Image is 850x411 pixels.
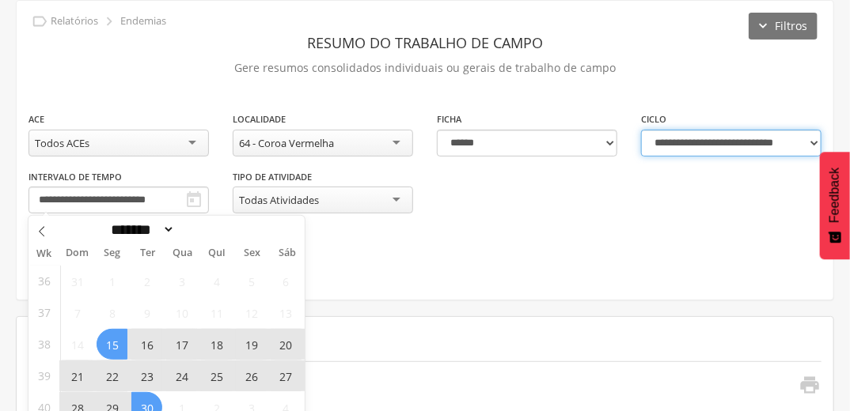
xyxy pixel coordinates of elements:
[235,248,270,258] span: Sex
[38,297,51,328] span: 37
[28,28,822,57] header: Resumo do Trabalho de Campo
[233,171,312,183] label: Tipo de Atividade
[236,329,267,360] span: Setembro 19, 2025
[749,13,818,40] button: Filtros
[166,360,197,391] span: Setembro 24, 2025
[120,15,166,28] p: Endemias
[106,221,176,238] select: Month
[239,193,319,207] div: Todas Atividades
[175,221,227,238] input: Year
[201,297,232,328] span: Setembro 11, 2025
[271,360,302,391] span: Setembro 27, 2025
[62,360,93,391] span: Setembro 21, 2025
[165,248,199,258] span: Qua
[271,297,302,328] span: Setembro 13, 2025
[236,297,267,328] span: Setembro 12, 2025
[38,266,51,296] span: 36
[62,329,93,360] span: Setembro 14, 2025
[201,360,232,391] span: Setembro 25, 2025
[799,374,821,396] i: 
[35,136,89,150] div: Todos ACEs
[38,360,51,391] span: 39
[131,266,162,296] span: Setembro 2, 2025
[271,266,302,296] span: Setembro 6, 2025
[28,113,44,126] label: ACE
[201,266,232,296] span: Setembro 4, 2025
[166,297,197,328] span: Setembro 10, 2025
[62,297,93,328] span: Setembro 7, 2025
[236,266,267,296] span: Setembro 5, 2025
[233,113,286,126] label: Localidade
[270,248,305,258] span: Sáb
[62,266,93,296] span: Agosto 31, 2025
[166,329,197,360] span: Setembro 17, 2025
[97,297,127,328] span: Setembro 8, 2025
[789,374,821,400] a: 
[131,360,162,391] span: Setembro 23, 2025
[184,190,203,209] i: 
[28,243,60,265] span: Wk
[641,113,666,126] label: Ciclo
[131,329,162,360] span: Setembro 16, 2025
[97,360,127,391] span: Setembro 22, 2025
[28,57,822,79] p: Gere resumos consolidados individuais ou gerais de trabalho de campo
[51,15,98,28] p: Relatórios
[38,329,51,360] span: 38
[437,113,461,126] label: Ficha
[97,266,127,296] span: Setembro 1, 2025
[28,171,122,183] label: Intervalo de Tempo
[820,152,850,259] button: Feedback - Mostrar pesquisa
[60,248,95,258] span: Dom
[97,329,127,360] span: Setembro 15, 2025
[101,13,118,30] i: 
[95,248,130,258] span: Seg
[828,168,842,223] span: Feedback
[239,136,334,150] div: 64 - Coroa Vermelha
[199,248,234,258] span: Qui
[236,360,267,391] span: Setembro 26, 2025
[166,266,197,296] span: Setembro 3, 2025
[201,329,232,360] span: Setembro 18, 2025
[131,297,162,328] span: Setembro 9, 2025
[130,248,165,258] span: Ter
[31,13,48,30] i: 
[271,329,302,360] span: Setembro 20, 2025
